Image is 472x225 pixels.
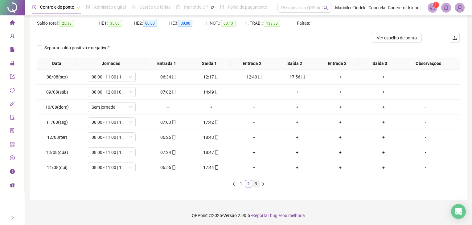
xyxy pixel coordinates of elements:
span: Admissão digital [94,5,126,10]
div: HE 1: [99,20,134,27]
span: 133:33 [264,20,280,27]
div: 06:26 [149,134,187,141]
span: Separar saldo positivo e negativo? [42,44,112,51]
span: Controle de ponto [40,5,74,10]
div: 14:49 [192,89,230,95]
span: down [129,105,132,109]
li: 2 [245,180,252,187]
div: + [235,89,273,95]
span: mobile [214,90,219,94]
div: + [192,104,230,110]
span: down [129,75,132,79]
button: Ver espelho de ponto [372,33,422,43]
span: Ver espelho de ponto [377,34,417,41]
span: 35:06 [108,20,122,27]
button: left [230,180,237,187]
div: Saldo total: [37,20,99,27]
div: 17:42 [192,119,230,126]
span: pushpin [211,6,214,9]
div: - [407,119,444,126]
div: - [407,104,444,110]
div: 18:47 [192,149,230,156]
div: HE 3: [169,20,204,27]
div: + [364,104,403,110]
span: audit [10,112,15,124]
span: info-circle [10,166,15,179]
div: + [235,104,273,110]
span: pushpin [77,6,80,9]
span: right [261,182,265,186]
div: 17:44 [192,164,230,171]
div: Open Intercom Messenger [451,204,466,219]
div: + [364,164,403,171]
span: mobile [214,120,219,124]
span: mobile [214,75,219,79]
div: - [407,134,444,141]
div: H. TRAB.: [244,20,297,27]
span: Versão [223,213,237,218]
span: mobile [257,75,262,79]
span: mobile [171,150,176,155]
span: solution [10,126,15,138]
span: Gestão de férias [139,5,170,10]
span: down [129,135,132,139]
span: 11/08(seg) [46,120,68,125]
span: mobile [214,165,219,170]
span: 10/08(dom) [45,105,69,110]
div: + [364,89,403,95]
div: + [149,104,187,110]
th: Entrada 1 [146,58,188,70]
th: Jornadas [77,58,146,70]
div: + [364,149,403,156]
span: down [129,90,132,94]
span: sync [10,85,15,97]
span: down [129,166,132,169]
span: 08:00 - 11:00 | 13:00 - 18:00 [92,118,132,127]
span: down [129,151,132,154]
span: 14/08(qui) [47,165,68,170]
span: search [323,6,328,10]
li: Página anterior [230,180,237,187]
div: - [407,89,444,95]
div: + [364,119,403,126]
a: 2 [245,180,252,187]
button: right [260,180,267,187]
span: 12/08(ter) [47,135,67,140]
a: 3 [252,180,259,187]
th: Data [37,58,77,70]
span: mobile [171,90,176,94]
div: + [278,119,316,126]
span: mobile [300,75,305,79]
span: user-add [10,31,15,43]
span: 25:38 [60,20,74,27]
span: Painel do DP [184,5,208,10]
span: 00:00 [143,20,157,27]
span: clock-circle [32,5,36,9]
div: - [407,164,444,171]
span: home [10,17,15,30]
span: 00:00 [178,20,192,27]
li: Próxima página [260,180,267,187]
div: + [364,74,403,80]
th: Saída 2 [273,58,316,70]
div: + [321,89,359,95]
div: 06:56 [149,164,187,171]
span: 1 [435,3,437,7]
div: + [278,134,316,141]
sup: 1 [433,2,439,8]
div: + [321,164,359,171]
span: 08:00 - 11:00 | 13:00 - 18:00 [92,163,132,172]
div: + [278,164,316,171]
div: + [321,134,359,141]
span: dashboard [176,5,180,9]
div: 12:40 [235,74,273,80]
span: mobile [171,120,176,124]
div: H. NOT.: [204,20,244,27]
span: 08:00 - 12:00 | 00:00 - 00:00 [92,87,132,97]
span: 00:13 [221,20,236,27]
span: mobile [171,135,176,139]
span: Reportar bug e/ou melhoria [252,213,305,218]
span: mobile [214,150,219,155]
div: 17:56 [278,74,316,80]
span: dollar [10,153,15,165]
